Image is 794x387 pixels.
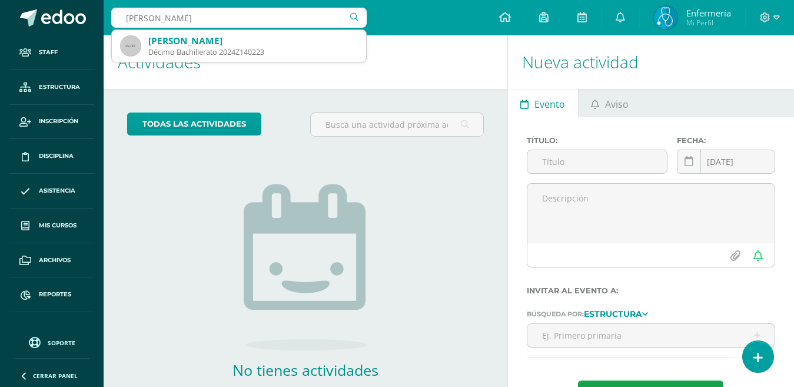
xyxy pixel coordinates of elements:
h1: Nueva actividad [522,35,780,89]
span: Búsqueda por: [527,310,584,318]
label: Título: [527,136,668,145]
div: Décimo Bachillerato 2024Z140223 [148,47,357,57]
a: Mis cursos [9,209,94,243]
span: Inscripción [39,117,78,126]
span: Cerrar panel [33,372,78,380]
a: Archivos [9,243,94,278]
span: Reportes [39,290,71,299]
a: Estructura [584,309,648,317]
span: Estructura [39,82,80,92]
img: no_activities.png [244,184,367,350]
span: Aviso [605,90,629,118]
a: Disciplina [9,139,94,174]
strong: Estructura [584,309,642,319]
a: Estructura [9,70,94,105]
a: Aviso [579,89,642,117]
input: Fecha de entrega [677,150,775,173]
div: [PERSON_NAME] [148,35,357,47]
span: Mi Perfil [686,18,731,28]
span: Asistencia [39,186,75,196]
img: aa4f30ea005d28cfb9f9341ec9462115.png [654,6,677,29]
img: 45x45 [121,37,140,55]
a: Asistencia [9,174,94,209]
a: Reportes [9,277,94,312]
span: Staff [39,48,58,57]
span: Enfermería [686,7,731,19]
span: Soporte [48,339,75,347]
input: Busca un usuario... [111,8,367,28]
a: Staff [9,35,94,70]
input: Ej. Primero primaria [527,324,775,347]
a: Inscripción [9,105,94,140]
span: Disciplina [39,151,74,161]
a: todas las Actividades [127,113,261,135]
a: Evento [508,89,578,117]
h2: No tienes actividades [188,360,423,380]
input: Título [527,150,667,173]
span: Mis cursos [39,221,77,230]
span: Archivos [39,256,71,265]
input: Busca una actividad próxima aquí... [311,113,483,136]
label: Invitar al evento a: [527,286,775,295]
label: Fecha: [677,136,775,145]
span: Evento [534,90,565,118]
a: Soporte [14,334,89,350]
